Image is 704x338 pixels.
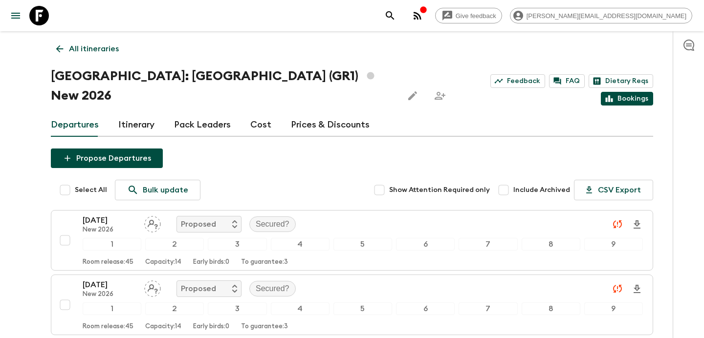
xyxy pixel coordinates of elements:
[430,86,450,106] span: Share this itinerary
[69,43,119,55] p: All itineraries
[380,6,400,25] button: search adventures
[291,113,370,137] a: Prices & Discounts
[6,6,25,25] button: menu
[631,283,643,295] svg: Download Onboarding
[181,283,216,295] p: Proposed
[589,74,653,88] a: Dietary Reqs
[522,302,580,315] div: 8
[51,275,653,335] button: [DATE]New 2026Assign pack leaderProposedSecured?123456789Room release:45Capacity:14Early birds:0T...
[521,12,692,20] span: [PERSON_NAME][EMAIL_ADDRESS][DOMAIN_NAME]
[51,210,653,271] button: [DATE]New 2026Assign pack leaderProposedSecured?123456789Room release:45Capacity:14Early birds:0T...
[450,12,502,20] span: Give feedback
[51,113,99,137] a: Departures
[256,218,289,230] p: Secured?
[51,39,124,59] a: All itineraries
[144,283,161,291] span: Assign pack leader
[193,258,229,266] p: Early birds: 0
[241,258,288,266] p: To guarantee: 3
[584,238,643,251] div: 9
[403,86,422,106] button: Edit this itinerary
[83,214,136,226] p: [DATE]
[612,218,623,230] svg: Unable to sync - Check prices and secured
[75,185,107,195] span: Select All
[145,258,181,266] p: Capacity: 14
[584,302,643,315] div: 9
[83,323,133,331] p: Room release: 45
[83,226,136,234] p: New 2026
[143,184,188,196] p: Bulk update
[601,92,653,106] a: Bookings
[83,302,141,315] div: 1
[249,281,296,296] div: Secured?
[145,323,181,331] p: Capacity: 14
[115,180,200,200] a: Bulk update
[249,216,296,232] div: Secured?
[522,238,580,251] div: 8
[118,113,154,137] a: Itinerary
[435,8,502,23] a: Give feedback
[256,283,289,295] p: Secured?
[83,291,136,298] p: New 2026
[145,238,204,251] div: 2
[193,323,229,331] p: Early birds: 0
[513,185,570,195] span: Include Archived
[250,113,271,137] a: Cost
[144,219,161,227] span: Assign pack leader
[83,279,136,291] p: [DATE]
[389,185,490,195] span: Show Attention Required only
[145,302,204,315] div: 2
[574,180,653,200] button: CSV Export
[241,323,288,331] p: To guarantee: 3
[51,148,163,168] button: Propose Departures
[181,218,216,230] p: Proposed
[208,238,266,251] div: 3
[174,113,231,137] a: Pack Leaders
[83,238,141,251] div: 1
[490,74,545,88] a: Feedback
[396,238,455,251] div: 6
[396,302,455,315] div: 6
[83,258,133,266] p: Room release: 45
[459,302,517,315] div: 7
[510,8,692,23] div: [PERSON_NAME][EMAIL_ADDRESS][DOMAIN_NAME]
[631,219,643,231] svg: Download Onboarding
[549,74,585,88] a: FAQ
[271,302,330,315] div: 4
[208,302,266,315] div: 3
[459,238,517,251] div: 7
[271,238,330,251] div: 4
[51,66,395,106] h1: [GEOGRAPHIC_DATA]: [GEOGRAPHIC_DATA] (GR1) New 2026
[333,302,392,315] div: 5
[612,283,623,295] svg: Unable to sync - Check prices and secured
[333,238,392,251] div: 5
